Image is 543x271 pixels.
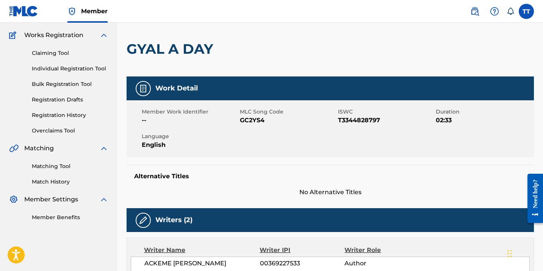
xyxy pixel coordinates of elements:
[142,116,238,125] span: --
[9,6,38,17] img: MLC Logo
[32,65,108,73] a: Individual Registration Tool
[344,259,421,268] span: Author
[436,108,532,116] span: Duration
[155,216,192,224] h5: Writers (2)
[99,144,108,153] img: expand
[32,127,108,135] a: Overclaims Tool
[32,111,108,119] a: Registration History
[507,242,512,265] div: Drag
[240,116,336,125] span: GC2YS4
[240,108,336,116] span: MLC Song Code
[487,4,502,19] div: Help
[127,188,534,197] span: No Alternative Titles
[470,7,479,16] img: search
[142,140,238,150] span: English
[338,108,434,116] span: ISWC
[9,31,19,40] img: Works Registration
[139,84,148,93] img: Work Detail
[490,7,499,16] img: help
[436,116,532,125] span: 02:33
[142,108,238,116] span: Member Work Identifier
[505,235,543,271] iframe: Chat Widget
[32,213,108,221] a: Member Benefits
[24,144,54,153] span: Matching
[142,132,238,140] span: Language
[260,246,344,255] div: Writer IPI
[32,49,108,57] a: Claiming Tool
[139,216,148,225] img: Writers
[81,7,108,16] span: Member
[9,144,19,153] img: Matching
[522,168,543,229] iframe: Resource Center
[344,246,422,255] div: Writer Role
[32,162,108,170] a: Matching Tool
[32,80,108,88] a: Bulk Registration Tool
[99,195,108,204] img: expand
[32,96,108,104] a: Registration Drafts
[24,195,78,204] span: Member Settings
[260,259,345,268] span: 00369227533
[519,4,534,19] div: User Menu
[144,246,260,255] div: Writer Name
[144,259,260,268] span: ACKEME [PERSON_NAME]
[24,31,83,40] span: Works Registration
[338,116,434,125] span: T3344828797
[467,4,482,19] a: Public Search
[155,84,198,93] h5: Work Detail
[67,7,77,16] img: Top Rightsholder
[9,195,18,204] img: Member Settings
[507,8,514,15] div: Notifications
[99,31,108,40] img: expand
[134,173,526,180] h5: Alternative Titles
[127,40,217,58] h2: GYAL A DAY
[32,178,108,186] a: Match History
